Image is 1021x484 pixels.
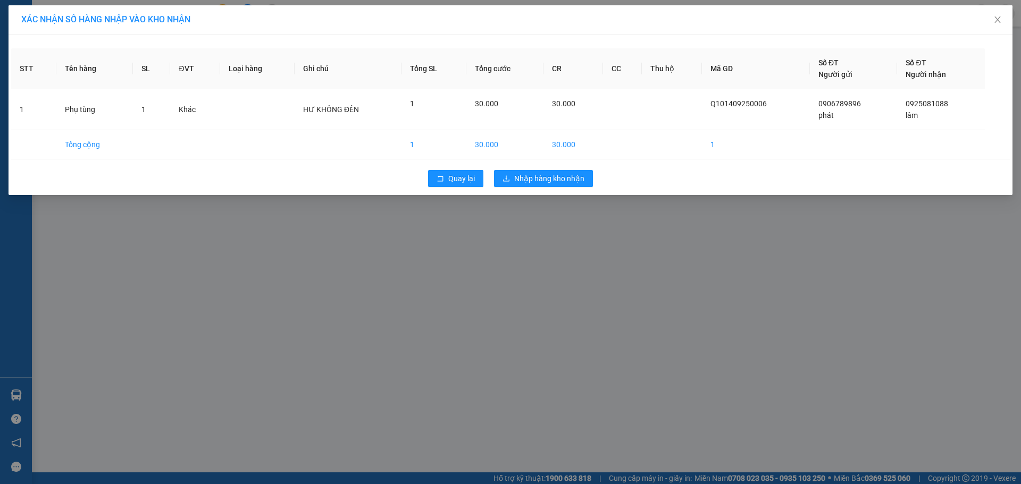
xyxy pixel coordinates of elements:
td: 30.000 [466,130,543,159]
span: Người nhận [906,70,946,79]
span: phát [818,111,834,120]
button: Close [983,5,1012,35]
td: Phụ tùng [56,89,133,130]
td: Khác [170,89,220,130]
span: rollback [437,175,444,183]
button: downloadNhập hàng kho nhận [494,170,593,187]
th: ĐVT [170,48,220,89]
span: 1 [141,105,146,114]
td: Tổng cộng [56,130,133,159]
span: Số ĐT [906,58,926,67]
span: Quay lại [448,173,475,184]
th: Tên hàng [56,48,133,89]
td: 1 [401,130,466,159]
span: 0906789896 [818,99,861,108]
span: 0925081088 [906,99,948,108]
td: 1 [11,89,56,130]
span: lâm [906,111,918,120]
th: Ghi chú [295,48,401,89]
span: close [993,15,1002,24]
td: 30.000 [543,130,603,159]
span: 1 [410,99,414,108]
button: rollbackQuay lại [428,170,483,187]
li: Hotline: 1900 8153 [99,53,445,66]
span: XÁC NHẬN SỐ HÀNG NHẬP VÀO KHO NHẬN [21,14,190,24]
span: Người gửi [818,70,852,79]
th: Tổng cước [466,48,543,89]
th: Tổng SL [401,48,466,89]
th: Mã GD [702,48,810,89]
li: [STREET_ADDRESS][PERSON_NAME][PERSON_NAME]. [GEOGRAPHIC_DATA], [PERSON_NAME][GEOGRAPHIC_DATA][PER... [99,26,445,53]
span: Nhập hàng kho nhận [514,173,584,184]
td: 1 [702,130,810,159]
th: Loại hàng [220,48,294,89]
img: logo.jpg [13,13,66,66]
th: STT [11,48,56,89]
th: CC [603,48,642,89]
span: Số ĐT [818,58,839,67]
span: Q101409250006 [710,99,767,108]
span: download [503,175,510,183]
span: 30.000 [552,99,575,108]
th: Thu hộ [642,48,702,89]
th: CR [543,48,603,89]
th: SL [133,48,170,89]
span: HƯ KHÔNG ĐỀN [303,105,359,114]
span: 30.000 [475,99,498,108]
